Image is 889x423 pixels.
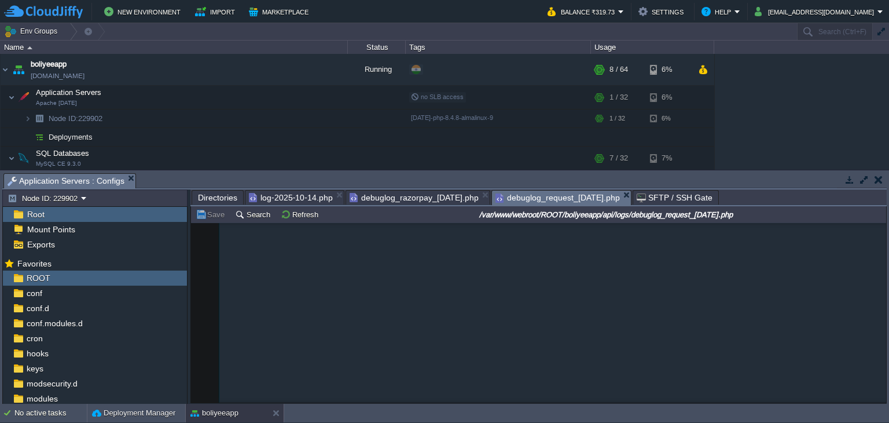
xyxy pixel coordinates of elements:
a: Deployments [47,132,94,142]
a: ROOT [24,273,52,283]
a: Exports [25,239,57,250]
span: debuglog_razorpay_[DATE].php [350,191,479,205]
span: SQL Databases [35,148,91,158]
div: No active tasks [14,404,87,422]
li: /var/www/webroot/ROOT/boliyeeapp/api/application/logs/log-2025-10-14.php [245,190,344,205]
button: Env Groups [4,23,61,39]
span: SFTP / SSH Gate [637,191,712,205]
a: modules [24,393,60,404]
div: 6% [650,54,688,85]
a: Node ID:229902 [47,114,104,123]
button: Import [195,5,238,19]
a: SQL DatabasesMySQL CE 9.3.0 [35,149,91,158]
a: keys [24,363,45,374]
button: Node ID: 229902 [8,193,81,203]
img: AMDAwAAAACH5BAEAAAAALAAAAAABAAEAAAICRAEAOw== [8,147,15,170]
button: Refresh [281,209,322,220]
img: AMDAwAAAACH5BAEAAAAALAAAAAABAAEAAAICRAEAOw== [1,54,10,85]
div: 7 / 32 [609,147,628,170]
div: 6% [650,86,688,109]
span: Apache [DATE] [36,100,77,107]
a: conf.modules.d [24,318,85,329]
img: AMDAwAAAACH5BAEAAAAALAAAAAABAAEAAAICRAEAOw== [27,46,32,49]
div: Running [348,54,406,85]
img: AMDAwAAAACH5BAEAAAAALAAAAAABAAEAAAICRAEAOw== [31,110,47,127]
div: 7% [650,147,688,170]
img: CloudJiffy [4,5,83,19]
span: Node ID: [49,114,78,123]
span: no SLB access [411,93,464,100]
button: Save [196,209,228,220]
a: Root [25,209,46,220]
button: Help [701,5,734,19]
img: AMDAwAAAACH5BAEAAAAALAAAAAABAAEAAAICRAEAOw== [31,128,47,146]
img: AMDAwAAAACH5BAEAAAAALAAAAAABAAEAAAICRAEAOw== [8,86,15,109]
span: 229902 [47,114,104,123]
div: 6% [650,110,688,127]
a: conf [24,288,44,298]
button: Balance ₹319.73 [548,5,618,19]
div: 8 / 64 [609,54,628,85]
button: Marketplace [249,5,312,19]
img: AMDAwAAAACH5BAEAAAAALAAAAAABAAEAAAICRAEAOw== [10,54,27,85]
span: Directories [198,191,237,205]
li: /var/www/webroot/ROOT/boliyeeapp/api/logs/debuglog_razorpay_2025-10-14.php [346,190,490,205]
span: debuglog_request_[DATE].php [495,191,620,205]
div: 1 / 32 [609,110,625,127]
a: hooks [24,348,50,359]
button: Settings [638,5,687,19]
span: [DATE]-php-8.4.8-almalinux-9 [411,114,493,121]
a: [DOMAIN_NAME] [31,70,85,82]
a: boliyeeapp [31,59,67,70]
span: Application Servers : Configs [8,174,124,188]
img: AMDAwAAAACH5BAEAAAAALAAAAAABAAEAAAICRAEAOw== [24,110,31,127]
span: Favorites [15,258,53,269]
a: modsecurity.d [24,378,79,389]
img: AMDAwAAAACH5BAEAAAAALAAAAAABAAEAAAICRAEAOw== [16,86,32,109]
div: Status [348,41,405,54]
button: Search [235,209,274,220]
button: Deployment Manager [92,407,175,419]
a: cron [24,333,45,344]
div: 1 / 32 [609,86,628,109]
button: New Environment [104,5,184,19]
div: Usage [592,41,714,54]
span: log-2025-10-14.php [249,191,333,205]
span: MySQL CE 9.3.0 [36,161,81,167]
li: /var/www/webroot/ROOT/boliyeeapp/api/logs/debuglog_request_2025-10-14.php [491,190,631,205]
a: Favorites [15,259,53,268]
div: Tags [406,41,590,54]
button: [EMAIL_ADDRESS][DOMAIN_NAME] [755,5,877,19]
span: Application Servers [35,87,103,97]
div: Name [1,41,347,54]
img: AMDAwAAAACH5BAEAAAAALAAAAAABAAEAAAICRAEAOw== [24,128,31,146]
button: boliyeeapp [190,407,238,419]
a: conf.d [24,303,51,313]
a: Application ServersApache [DATE] [35,88,103,97]
a: Mount Points [25,224,77,235]
img: AMDAwAAAACH5BAEAAAAALAAAAAABAAEAAAICRAEAOw== [16,147,32,170]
